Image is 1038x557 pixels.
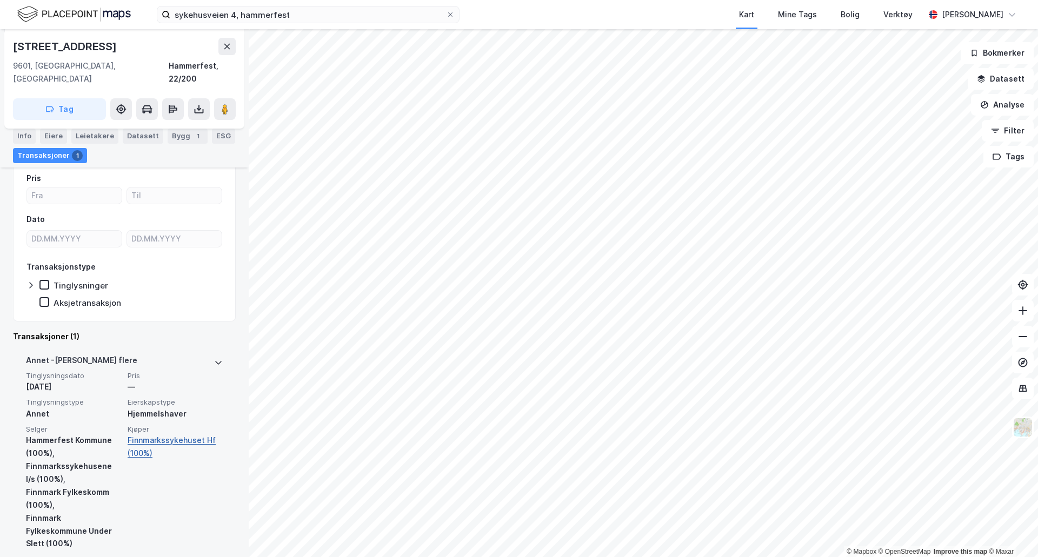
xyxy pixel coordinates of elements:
[879,548,931,555] a: OpenStreetMap
[26,486,121,512] div: Finnmark Fylkeskomm (100%),
[128,398,223,407] span: Eierskapstype
[1013,417,1033,438] img: Z
[127,231,222,247] input: DD.MM.YYYY
[942,8,1003,21] div: [PERSON_NAME]
[934,548,987,555] a: Improve this map
[971,94,1034,116] button: Analyse
[128,371,223,380] span: Pris
[40,129,67,144] div: Eiere
[26,354,137,371] div: Annet - [PERSON_NAME] flere
[54,280,108,291] div: Tinglysninger
[26,512,121,551] div: Finnmark Fylkeskommune Under Slett (100%)
[26,260,96,273] div: Transaksjonstype
[961,42,1034,64] button: Bokmerker
[128,407,223,420] div: Hjemmelshaver
[192,131,203,142] div: 1
[169,59,236,85] div: Hammerfest, 22/200
[26,407,121,420] div: Annet
[170,6,446,23] input: Søk på adresse, matrikkel, gårdeiere, leietakere eller personer
[54,298,121,308] div: Aksjetransaksjon
[13,330,236,343] div: Transaksjoner (1)
[71,129,118,144] div: Leietakere
[26,425,121,434] span: Selger
[847,548,876,555] a: Mapbox
[13,129,36,144] div: Info
[983,146,1034,167] button: Tags
[984,505,1038,557] iframe: Chat Widget
[128,380,223,393] div: —
[13,38,119,55] div: [STREET_ADDRESS]
[127,187,222,204] input: Til
[26,460,121,486] div: Finnmarkssykehusene I/s (100%),
[26,172,41,185] div: Pris
[13,98,106,120] button: Tag
[123,129,163,144] div: Datasett
[27,231,122,247] input: DD.MM.YYYY
[72,150,83,161] div: 1
[17,5,131,24] img: logo.f888ab2527a4732fd821a326f86c7f29.svg
[27,187,122,204] input: Fra
[26,434,121,460] div: Hammerfest Kommune (100%),
[26,398,121,407] span: Tinglysningstype
[13,148,87,163] div: Transaksjoner
[984,505,1038,557] div: Kontrollprogram for chat
[778,8,817,21] div: Mine Tags
[168,129,208,144] div: Bygg
[968,68,1034,90] button: Datasett
[841,8,860,21] div: Bolig
[739,8,754,21] div: Kart
[26,213,45,226] div: Dato
[212,129,235,144] div: ESG
[26,371,121,380] span: Tinglysningsdato
[128,425,223,434] span: Kjøper
[128,434,223,460] a: Finnmarkssykehuset Hf (100%)
[26,380,121,393] div: [DATE]
[982,120,1034,142] button: Filter
[13,59,169,85] div: 9601, [GEOGRAPHIC_DATA], [GEOGRAPHIC_DATA]
[883,8,913,21] div: Verktøy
